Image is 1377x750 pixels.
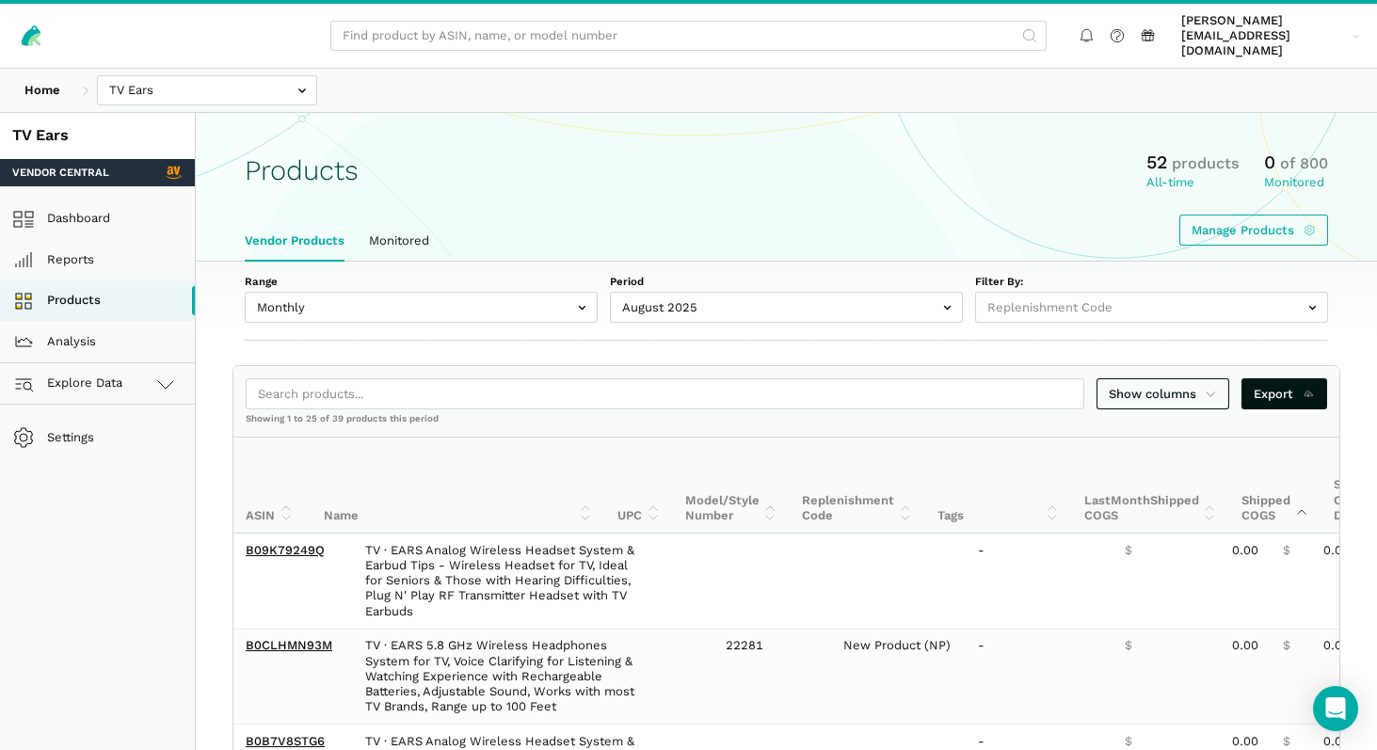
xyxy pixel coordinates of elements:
input: Search products... [246,378,1084,409]
span: 0.00 [1232,543,1258,558]
input: TV Ears [97,75,317,106]
label: Period [610,274,963,289]
a: Manage Products [1179,215,1328,246]
th: Shipped COGS: activate to sort column descending [1229,438,1321,533]
span: of 800 [1280,154,1328,172]
td: TV · EARS Analog Wireless Headset System & Earbud Tips - Wireless Headset for TV, Ideal for Senio... [353,534,647,629]
span: products [1172,154,1240,172]
span: 0.00 [1232,638,1258,653]
span: 0.00 [1323,734,1350,749]
th: UPC: activate to sort column ascending [605,438,673,533]
span: 0.00 [1323,638,1350,653]
a: [PERSON_NAME][EMAIL_ADDRESS][DOMAIN_NAME] [1176,10,1366,62]
input: Find product by ASIN, name, or model number [330,21,1047,52]
td: - [966,534,1113,629]
a: Vendor Products [232,221,357,261]
div: Open Intercom Messenger [1313,686,1358,731]
th: Replenishment Code: activate to sort column ascending [790,438,925,533]
div: Monitored [1264,175,1328,190]
a: Home [12,75,72,106]
h1: Products [245,155,359,186]
div: TV Ears [12,125,183,147]
input: August 2025 [610,292,963,323]
th: Name: activate to sort column ascending [312,438,605,533]
span: $ [1125,734,1132,749]
label: Range [245,274,598,289]
td: - [966,629,1113,725]
span: Export [1254,385,1315,404]
span: Month [1111,493,1150,507]
span: 0.00 [1323,543,1350,558]
span: 0.00 [1232,734,1258,749]
span: Show columns [1109,385,1218,404]
td: New Product (NP) [831,629,967,725]
span: $ [1283,543,1290,558]
input: Monthly [245,292,598,323]
a: Export [1241,378,1327,409]
a: B09K79249Q [246,543,325,557]
th: Last Shipped COGS: activate to sort column ascending [1072,438,1230,533]
span: [PERSON_NAME][EMAIL_ADDRESS][DOMAIN_NAME] [1181,13,1346,59]
input: Replenishment Code [975,292,1328,323]
td: 22281 [713,629,831,725]
div: Showing 1 to 25 of 39 products this period [233,412,1339,437]
a: Monitored [357,221,441,261]
th: Tags: activate to sort column ascending [925,438,1072,533]
a: B0CLHMN93M [246,638,332,652]
label: Filter By: [975,274,1328,289]
span: $ [1125,638,1132,653]
th: Model/Style Number: activate to sort column ascending [673,438,791,533]
td: TV · EARS 5.8 GHz Wireless Headphones System for TV, Voice Clarifying for Listening & Watching Ex... [353,629,647,725]
span: $ [1125,543,1132,558]
a: Show columns [1097,378,1230,409]
span: Vendor Central [12,165,109,180]
span: $ [1283,638,1290,653]
div: All-time [1146,175,1240,190]
span: $ [1283,734,1290,749]
a: B0B7V8STG6 [246,734,325,748]
th: ASIN: activate to sort column ascending [233,438,306,533]
span: 0 [1264,152,1275,173]
span: Explore Data [19,373,123,395]
span: 52 [1146,152,1167,173]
